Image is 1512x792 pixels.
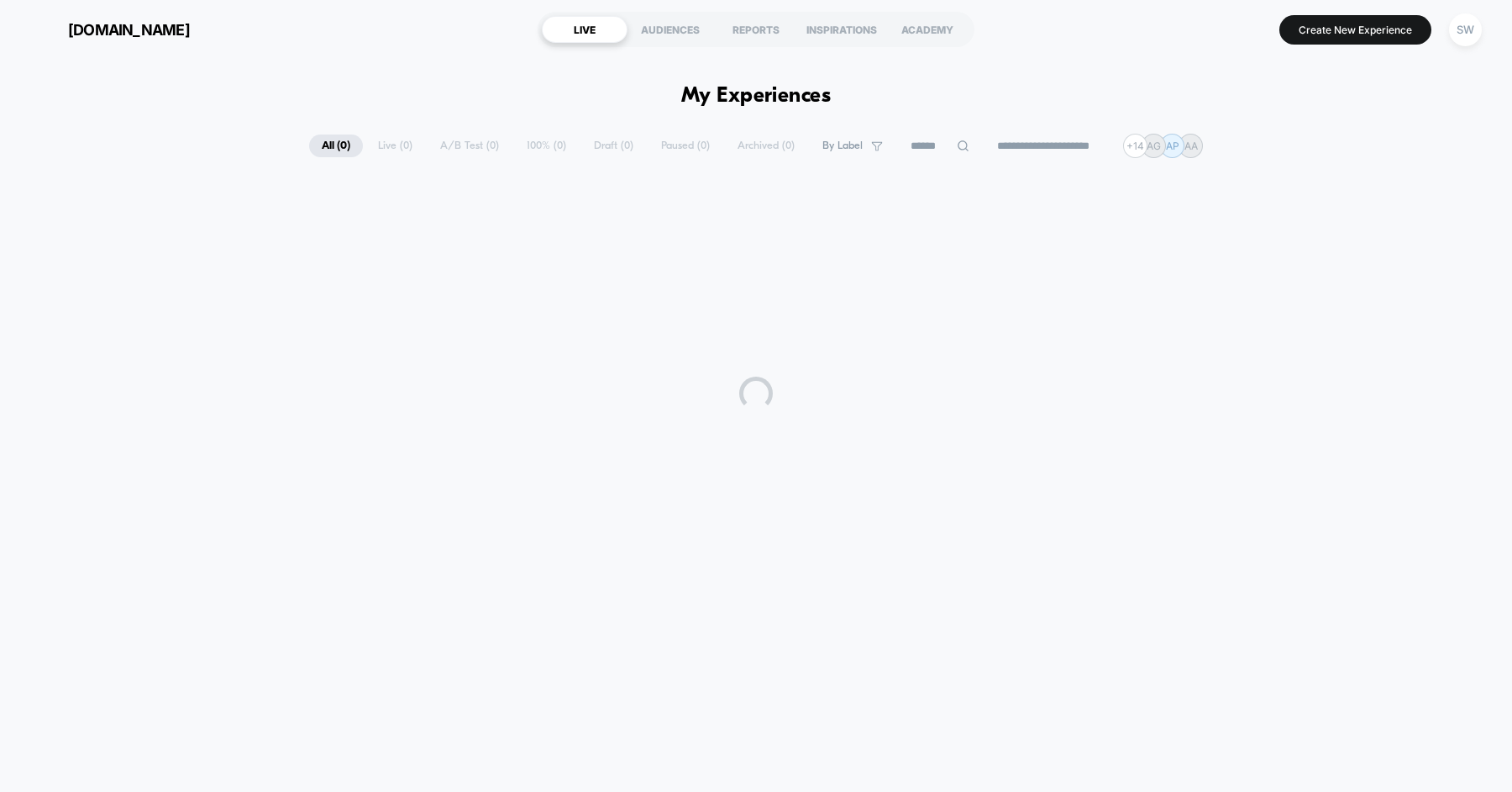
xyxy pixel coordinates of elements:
div: LIVE [542,16,627,43]
span: All ( 0 ) [309,135,363,157]
div: AUDIENCES [627,16,713,43]
p: AG [1147,140,1161,152]
button: Create New Experience [1279,15,1431,45]
h1: My Experiences [681,84,832,108]
div: ACADEMY [885,16,970,43]
div: + 14 [1123,134,1147,158]
p: AA [1184,140,1198,152]
span: [DOMAIN_NAME] [68,21,190,39]
div: REPORTS [713,16,799,43]
div: INSPIRATIONS [799,16,885,43]
button: [DOMAIN_NAME] [25,16,195,43]
div: SW [1449,13,1482,46]
span: By Label [822,140,863,152]
p: AP [1166,140,1179,152]
button: SW [1444,13,1487,47]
